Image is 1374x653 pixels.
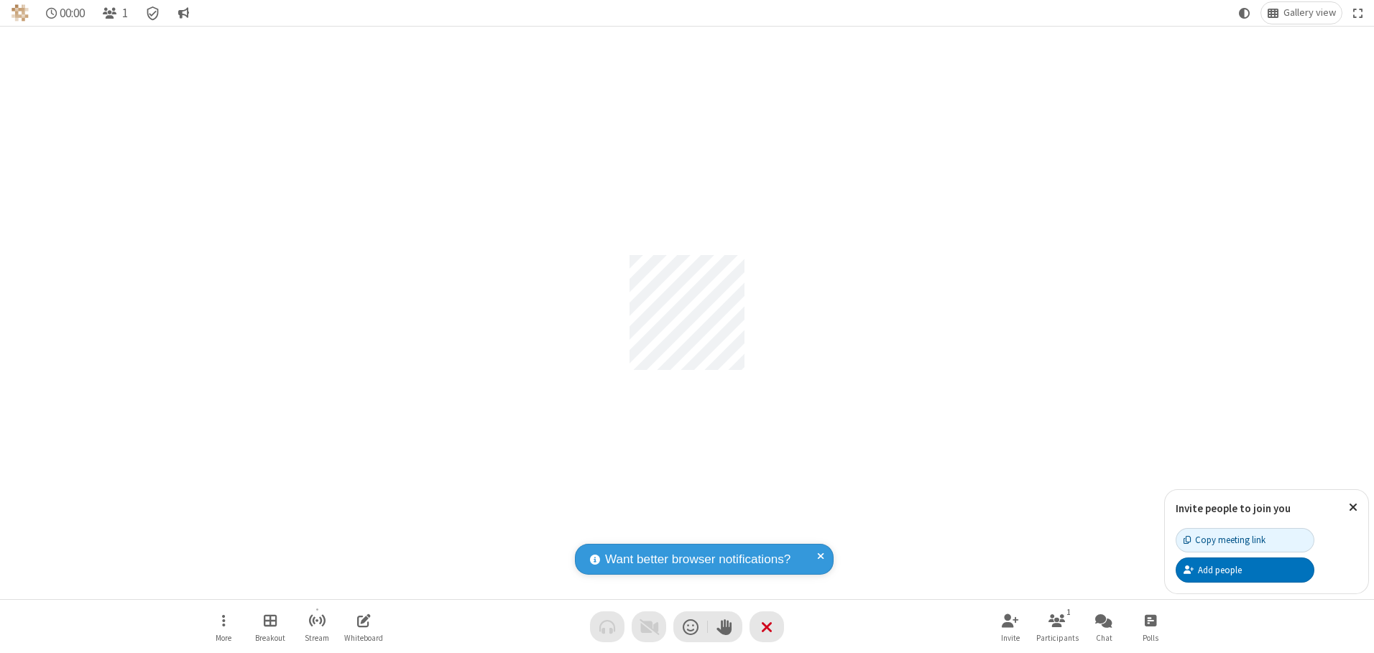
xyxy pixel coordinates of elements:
[60,6,85,20] span: 00:00
[11,4,29,22] img: QA Selenium DO NOT DELETE OR CHANGE
[1261,2,1342,24] button: Change layout
[1096,634,1112,642] span: Chat
[605,550,790,569] span: Want better browser notifications?
[1176,501,1291,515] label: Invite people to join you
[632,611,666,642] button: Video
[295,606,338,647] button: Start streaming
[1082,606,1125,647] button: Open chat
[172,2,195,24] button: Conversation
[1001,634,1020,642] span: Invite
[590,611,624,642] button: Audio problem - check your Internet connection or call by phone
[344,634,383,642] span: Whiteboard
[40,2,91,24] div: Timer
[1063,606,1075,619] div: 1
[1283,7,1336,19] span: Gallery view
[1036,606,1079,647] button: Open participant list
[989,606,1032,647] button: Invite participants (Alt+I)
[216,634,231,642] span: More
[139,2,167,24] div: Meeting details Encryption enabled
[708,611,742,642] button: Raise hand
[96,2,134,24] button: Open participant list
[342,606,385,647] button: Open shared whiteboard
[1143,634,1158,642] span: Polls
[1036,634,1079,642] span: Participants
[673,611,708,642] button: Send a reaction
[1129,606,1172,647] button: Open poll
[1233,2,1256,24] button: Using system theme
[1176,557,1314,582] button: Add people
[122,6,128,20] span: 1
[1184,533,1265,547] div: Copy meeting link
[1347,2,1369,24] button: Fullscreen
[1338,490,1368,525] button: Close popover
[249,606,292,647] button: Manage Breakout Rooms
[255,634,285,642] span: Breakout
[305,634,329,642] span: Stream
[750,611,784,642] button: End or leave meeting
[202,606,245,647] button: Open menu
[1176,528,1314,552] button: Copy meeting link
